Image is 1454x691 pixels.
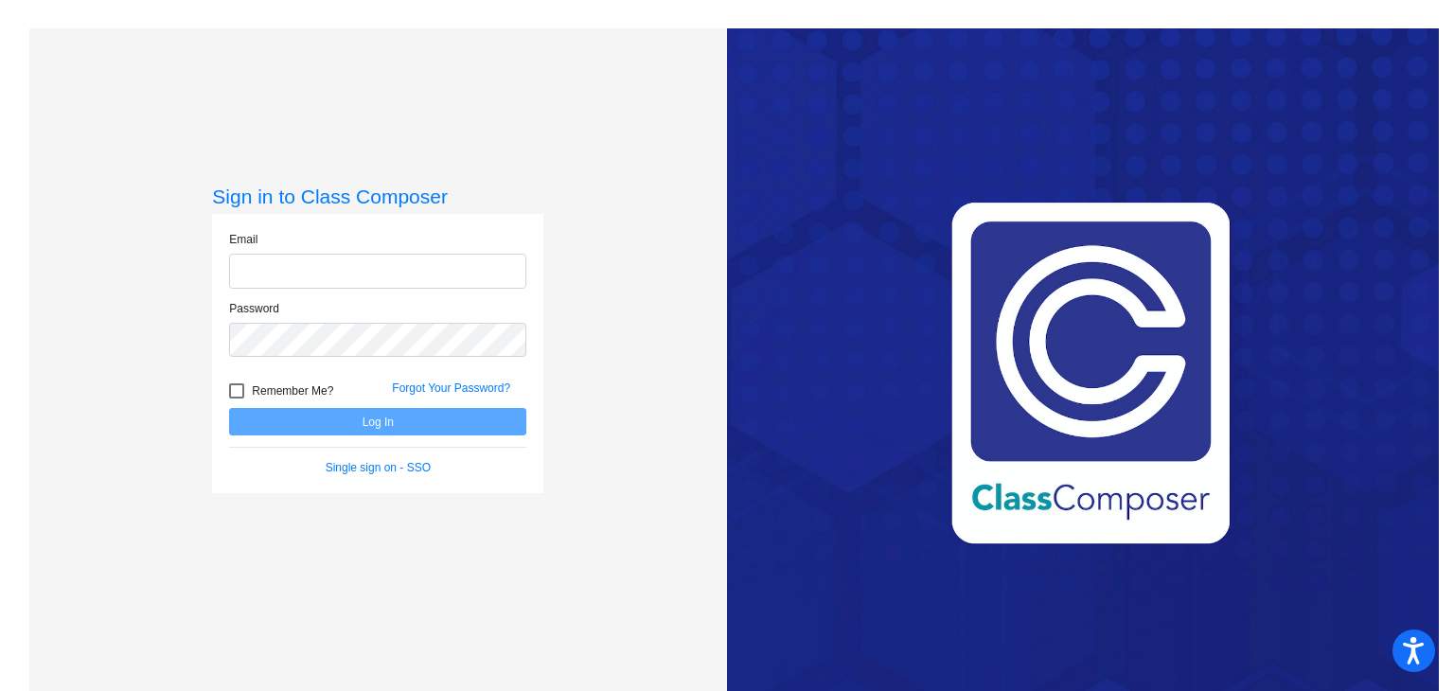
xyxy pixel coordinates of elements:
[392,381,510,395] a: Forgot Your Password?
[229,231,257,248] label: Email
[229,300,279,317] label: Password
[326,461,431,474] a: Single sign on - SSO
[252,380,333,402] span: Remember Me?
[229,408,526,435] button: Log In
[212,185,543,208] h3: Sign in to Class Composer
